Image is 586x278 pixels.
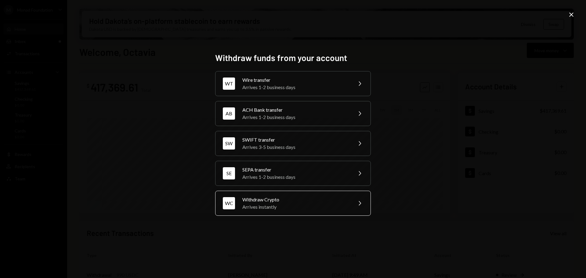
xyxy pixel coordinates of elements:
div: Arrives 1-2 business days [242,173,349,181]
div: SW [223,137,235,150]
div: WT [223,78,235,90]
button: WCWithdraw CryptoArrives instantly [215,191,371,216]
div: SE [223,167,235,179]
button: ABACH Bank transferArrives 1-2 business days [215,101,371,126]
div: Arrives instantly [242,203,349,211]
div: ACH Bank transfer [242,106,349,114]
div: Wire transfer [242,76,349,84]
button: SWSWIFT transferArrives 3-5 business days [215,131,371,156]
div: WC [223,197,235,209]
div: Arrives 1-2 business days [242,84,349,91]
button: WTWire transferArrives 1-2 business days [215,71,371,96]
div: Withdraw Crypto [242,196,349,203]
button: SESEPA transferArrives 1-2 business days [215,161,371,186]
div: SEPA transfer [242,166,349,173]
h2: Withdraw funds from your account [215,52,371,64]
div: SWIFT transfer [242,136,349,143]
div: Arrives 1-2 business days [242,114,349,121]
div: AB [223,107,235,120]
div: Arrives 3-5 business days [242,143,349,151]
